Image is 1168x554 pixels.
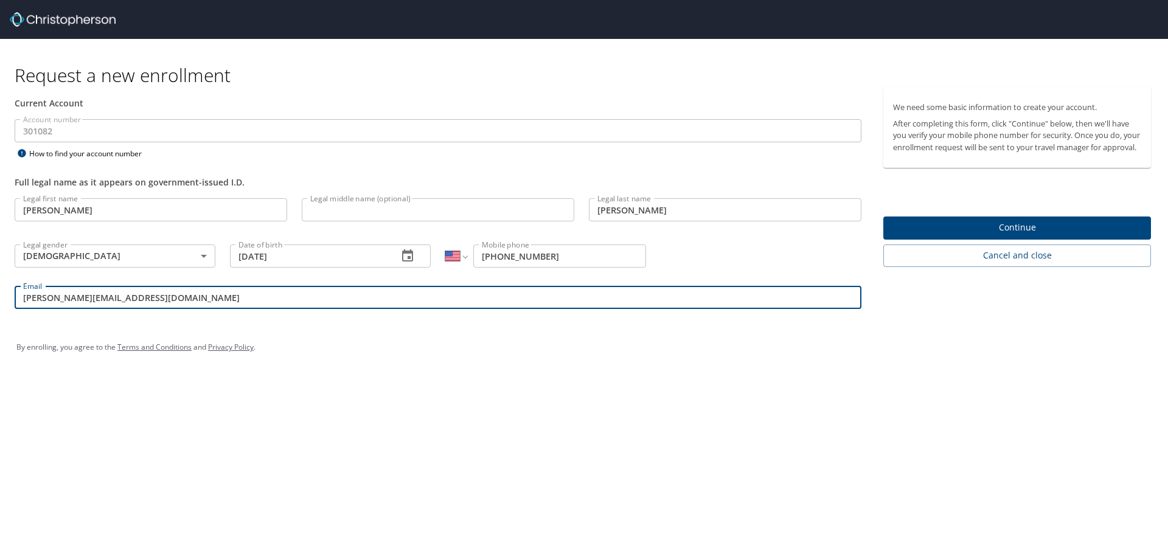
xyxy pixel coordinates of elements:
span: Cancel and close [893,248,1141,263]
button: Cancel and close [883,244,1151,267]
div: Full legal name as it appears on government-issued I.D. [15,176,861,189]
input: MM/DD/YYYY [230,244,388,268]
h1: Request a new enrollment [15,63,1161,87]
div: [DEMOGRAPHIC_DATA] [15,244,215,268]
span: Continue [893,220,1141,235]
p: We need some basic information to create your account. [893,102,1141,113]
a: Privacy Policy [208,342,254,352]
img: cbt logo [10,12,116,27]
button: Continue [883,216,1151,240]
div: Current Account [15,97,861,109]
a: Terms and Conditions [117,342,192,352]
div: How to find your account number [15,146,167,161]
p: After completing this form, click "Continue" below, then we'll have you verify your mobile phone ... [893,118,1141,153]
input: Enter phone number [473,244,646,268]
div: By enrolling, you agree to the and . [16,332,1152,362]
